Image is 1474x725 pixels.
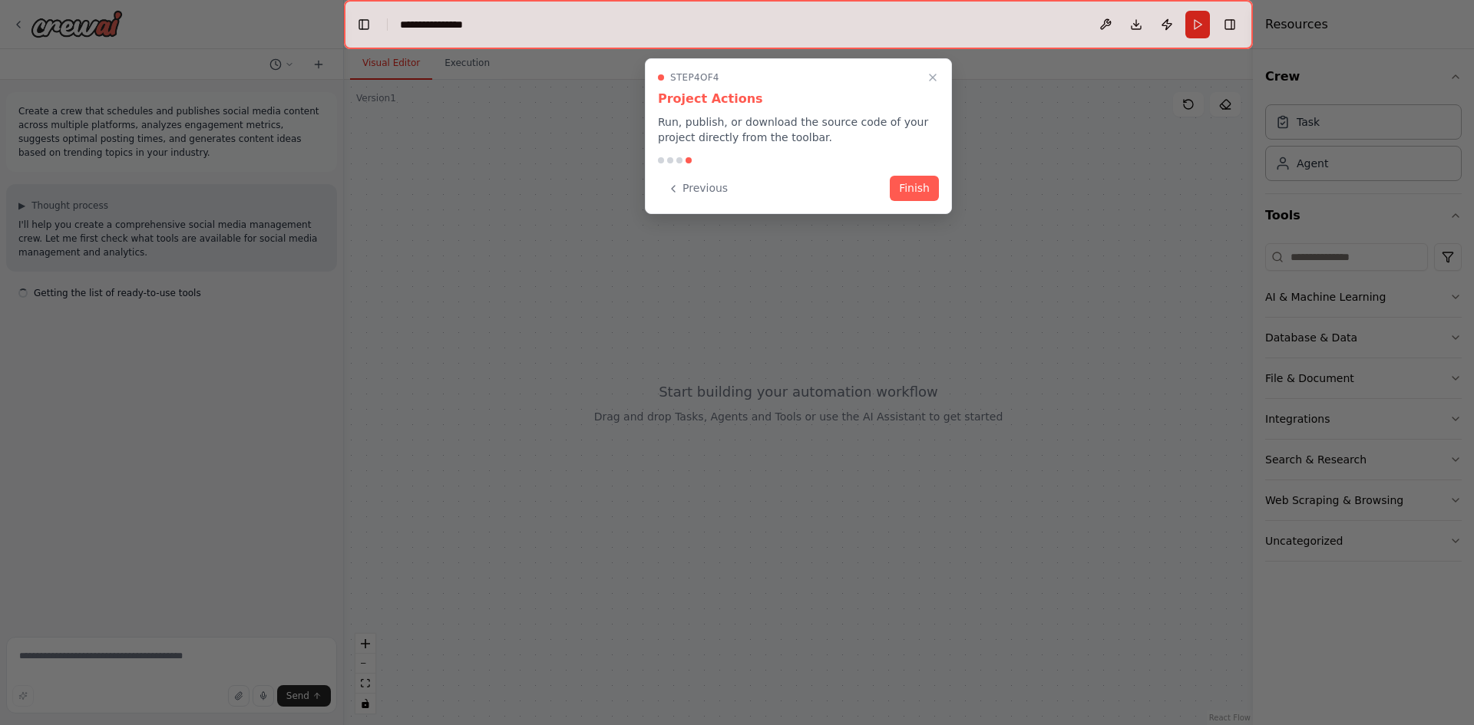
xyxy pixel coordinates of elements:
[658,90,939,108] h3: Project Actions
[658,176,737,201] button: Previous
[924,68,942,87] button: Close walkthrough
[658,114,939,145] p: Run, publish, or download the source code of your project directly from the toolbar.
[890,176,939,201] button: Finish
[353,14,375,35] button: Hide left sidebar
[670,71,719,84] span: Step 4 of 4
